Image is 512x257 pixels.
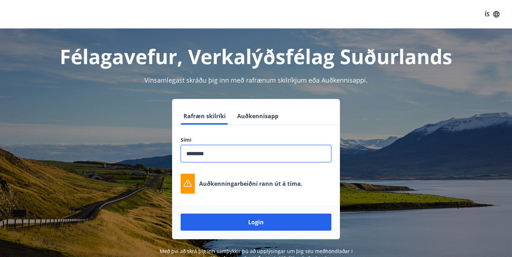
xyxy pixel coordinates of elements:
[181,136,331,143] label: Sími
[181,107,229,125] button: Rafræn skilríki
[144,76,368,84] span: Vinsamlegast skráðu þig inn með rafrænum skilríkjum eða Auðkennisappi.
[234,107,281,125] button: Auðkennisapp
[199,180,303,188] p: Auðkenningarbeiðni rann út á tíma.
[481,8,503,21] button: ÍS
[181,214,331,231] button: Login
[9,43,503,70] h1: Félagavefur, Verkalýðsfélag Suðurlands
